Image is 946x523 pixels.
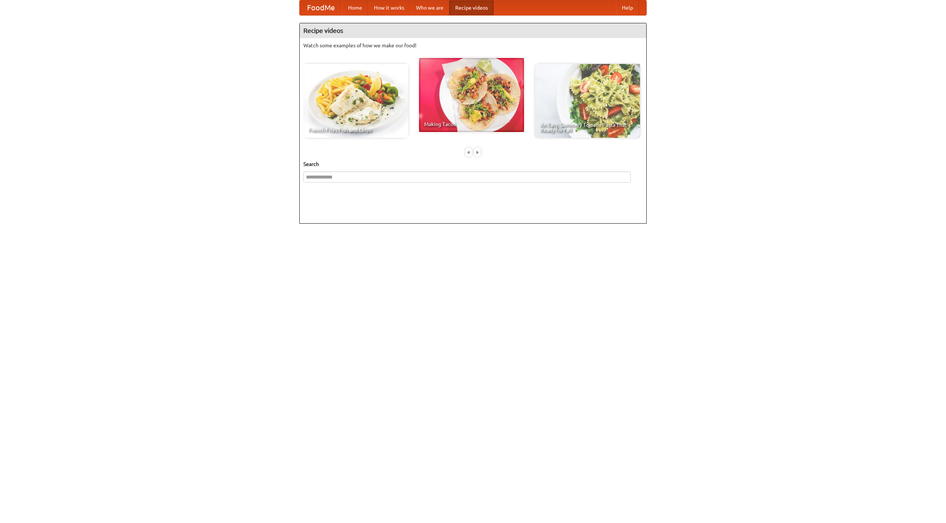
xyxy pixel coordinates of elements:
[535,64,640,138] a: An Easy, Summery Tomato Pasta That's Ready for Fall
[424,122,519,127] span: Making Tacos
[449,0,494,15] a: Recipe videos
[368,0,410,15] a: How it works
[410,0,449,15] a: Who we are
[616,0,639,15] a: Help
[474,147,481,157] div: »
[540,122,635,133] span: An Easy, Summery Tomato Pasta That's Ready for Fall
[300,0,342,15] a: FoodMe
[419,58,524,132] a: Making Tacos
[303,64,408,138] a: French Fries Fish and Chips
[465,147,472,157] div: «
[300,23,646,38] h4: Recipe videos
[303,42,643,49] p: Watch some examples of how we make our food!
[303,160,643,168] h5: Search
[309,128,403,133] span: French Fries Fish and Chips
[342,0,368,15] a: Home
